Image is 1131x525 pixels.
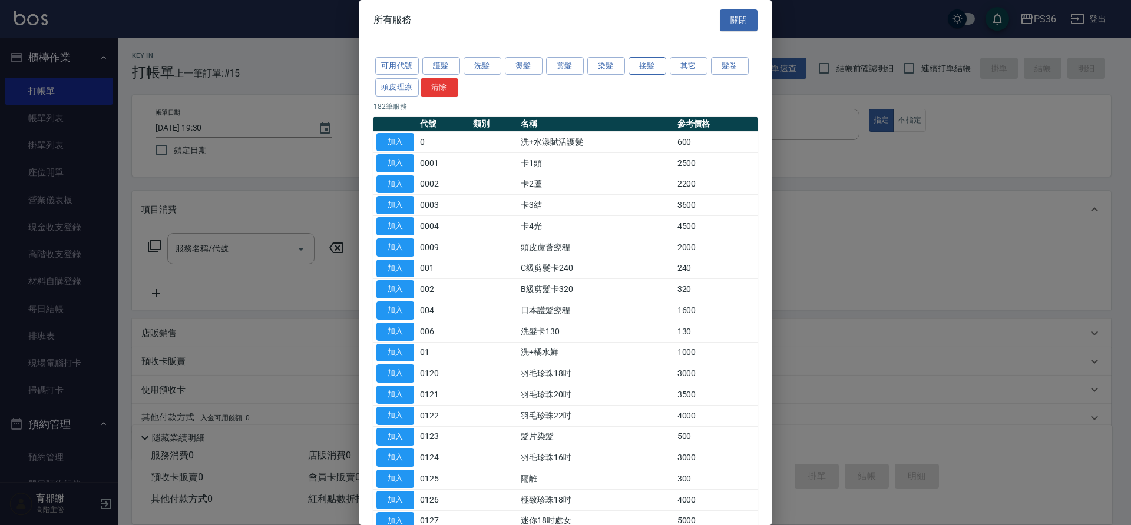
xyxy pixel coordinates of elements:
p: 182 筆服務 [373,101,758,112]
td: 0125 [417,468,470,490]
th: 類別 [470,117,518,132]
td: 2500 [674,152,758,174]
td: 0120 [417,363,470,384]
td: 4000 [674,405,758,426]
td: 0124 [417,447,470,468]
button: 接髮 [629,57,666,75]
td: 4500 [674,216,758,237]
button: 加入 [376,260,414,278]
td: 006 [417,321,470,342]
td: 日本護髮療程 [518,300,674,321]
td: 0003 [417,195,470,216]
button: 加入 [376,217,414,235]
td: 320 [674,279,758,300]
button: 加入 [376,238,414,257]
button: 其它 [670,57,707,75]
td: 洗+水漾賦活護髮 [518,132,674,153]
td: 0122 [417,405,470,426]
button: 頭皮理療 [375,78,419,97]
td: 卡2蘆 [518,174,674,195]
td: 頭皮蘆薈療程 [518,237,674,258]
button: 染髮 [587,57,625,75]
button: 可用代號 [375,57,419,75]
button: 加入 [376,154,414,172]
button: 加入 [376,364,414,383]
th: 代號 [417,117,470,132]
td: 2200 [674,174,758,195]
td: C級剪髮卡240 [518,258,674,279]
td: 130 [674,321,758,342]
button: 剪髮 [546,57,584,75]
td: 洗髮卡130 [518,321,674,342]
td: 4000 [674,489,758,510]
button: 加入 [376,470,414,488]
td: 羽毛珍珠16吋 [518,447,674,468]
td: 002 [417,279,470,300]
button: 加入 [376,386,414,404]
td: 2000 [674,237,758,258]
td: 羽毛珍珠22吋 [518,405,674,426]
td: 01 [417,342,470,363]
button: 清除 [421,78,458,97]
th: 參考價格 [674,117,758,132]
td: 600 [674,132,758,153]
td: 羽毛珍珠20吋 [518,384,674,406]
button: 加入 [376,133,414,151]
td: 1600 [674,300,758,321]
button: 髮卷 [711,57,749,75]
td: 1000 [674,342,758,363]
td: 卡1頭 [518,152,674,174]
td: 004 [417,300,470,321]
button: 加入 [376,344,414,362]
td: 0002 [417,174,470,195]
td: 卡3結 [518,195,674,216]
td: 髮片染髮 [518,426,674,447]
td: 0126 [417,489,470,510]
button: 加入 [376,301,414,320]
td: 隔離 [518,468,674,490]
button: 加入 [376,175,414,194]
button: 關閉 [720,9,758,31]
button: 護髮 [422,57,460,75]
td: 0 [417,132,470,153]
button: 燙髮 [505,57,543,75]
td: 極致珍珠18吋 [518,489,674,510]
td: 500 [674,426,758,447]
button: 加入 [376,428,414,446]
td: 洗+橘水鮮 [518,342,674,363]
button: 加入 [376,280,414,298]
td: 羽毛珍珠18吋 [518,363,674,384]
button: 洗髮 [464,57,501,75]
td: B級剪髮卡320 [518,279,674,300]
th: 名稱 [518,117,674,132]
button: 加入 [376,196,414,214]
td: 0004 [417,216,470,237]
td: 3500 [674,384,758,406]
button: 加入 [376,448,414,467]
td: 0001 [417,152,470,174]
td: 001 [417,258,470,279]
td: 0009 [417,237,470,258]
td: 3600 [674,195,758,216]
td: 240 [674,258,758,279]
button: 加入 [376,323,414,341]
td: 卡4光 [518,216,674,237]
span: 所有服務 [373,14,411,26]
td: 300 [674,468,758,490]
button: 加入 [376,407,414,425]
td: 0121 [417,384,470,406]
td: 0123 [417,426,470,447]
button: 加入 [376,491,414,509]
td: 3000 [674,363,758,384]
td: 3000 [674,447,758,468]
